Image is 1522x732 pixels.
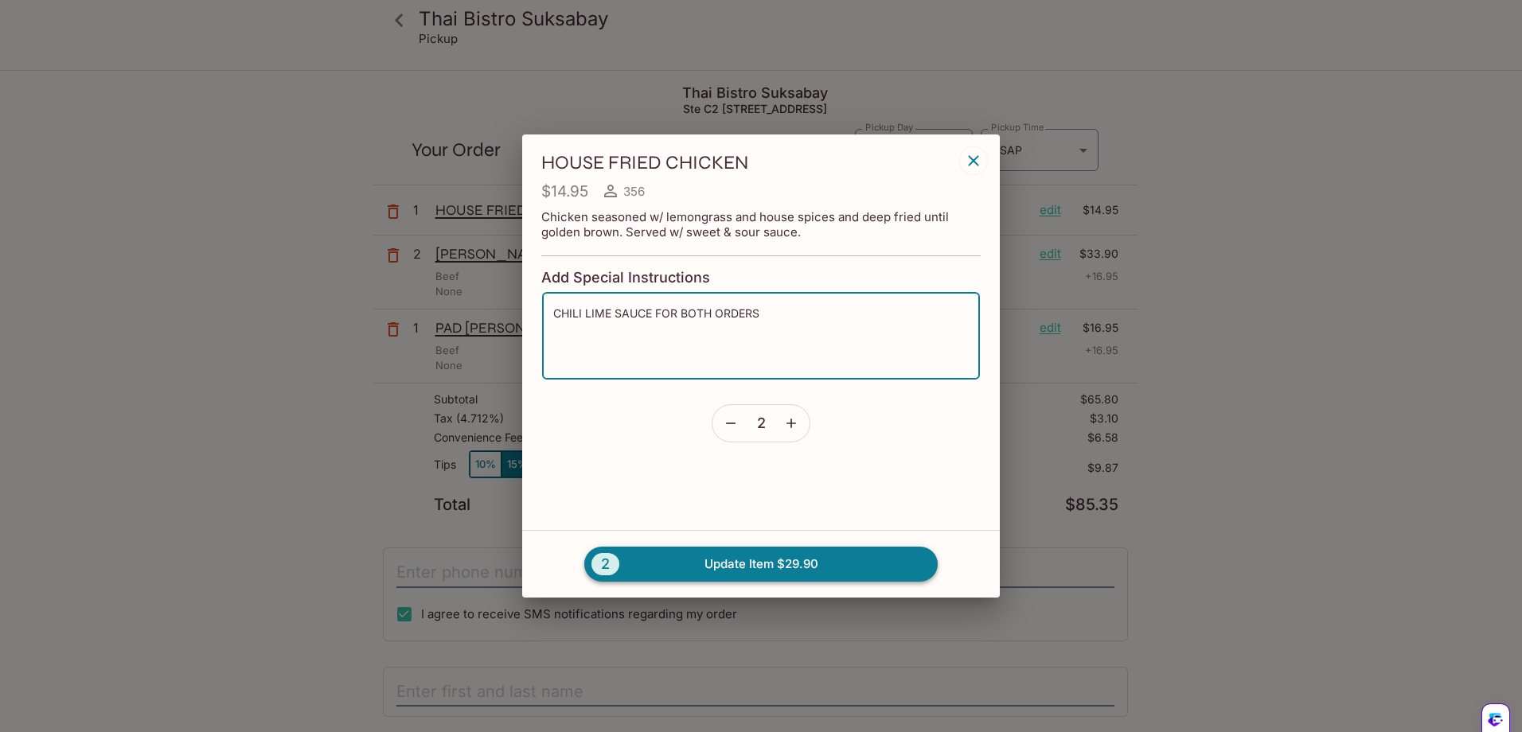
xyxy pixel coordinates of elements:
[591,553,619,575] span: 2
[541,209,981,239] p: Chicken seasoned w/ lemongrass and house spices and deep fried until golden brown. Served w/ swee...
[553,306,969,366] textarea: CHILI LIME SAUCE FOR BOTH ORDERS
[757,415,766,432] span: 2
[1485,708,1507,730] img: wiRPAZEX6Qd5GkipxmnKhIy308phxjiv+EHaKbQ5Ce+h88AAAAASUVORK5CYII=
[584,547,938,582] button: 2Update Item $29.90
[623,184,645,199] span: 356
[541,150,955,175] h3: HOUSE FRIED CHICKEN
[541,181,588,201] h4: $14.95
[541,269,981,286] h4: Add Special Instructions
